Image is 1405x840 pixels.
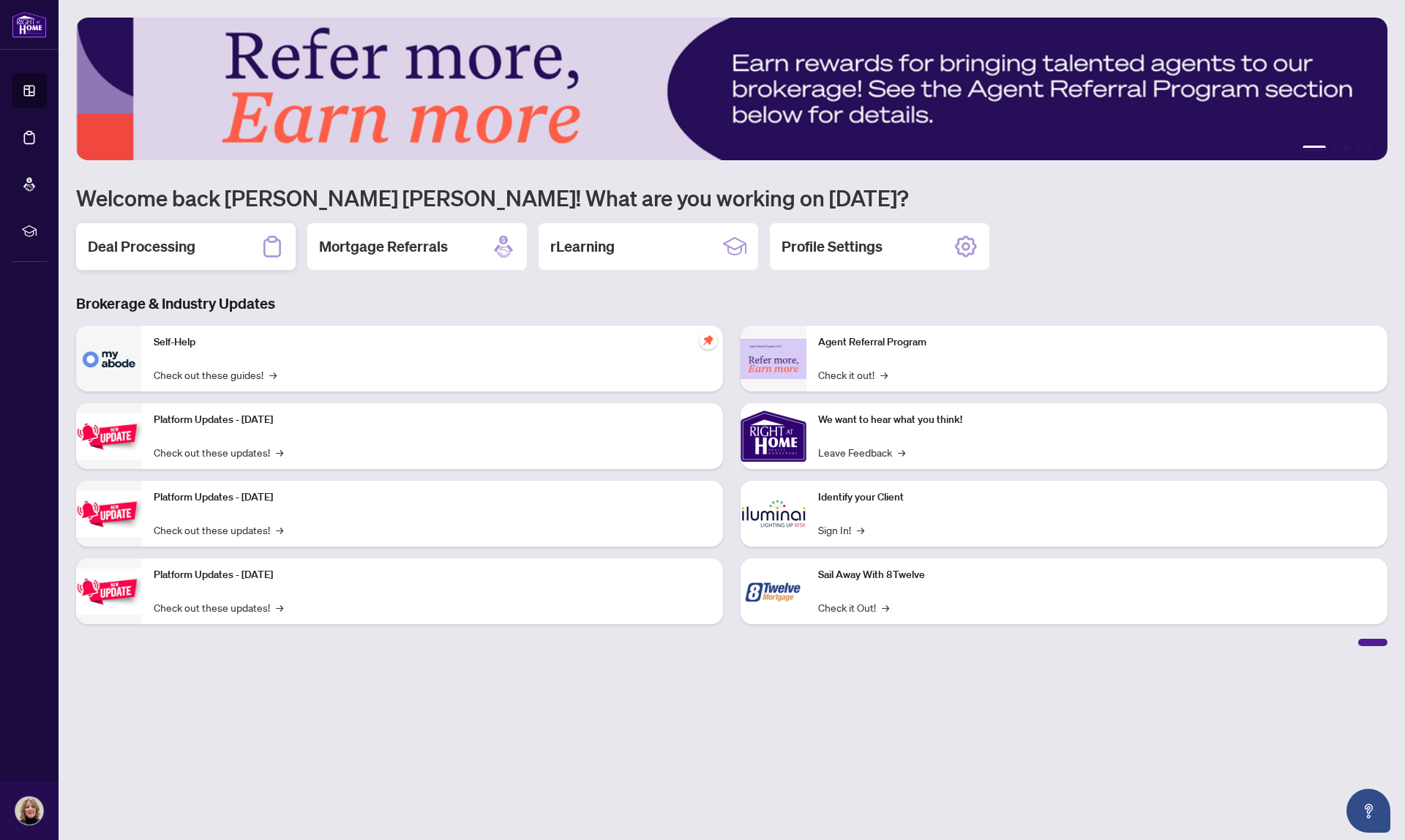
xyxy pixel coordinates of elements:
img: Self-Help [76,326,142,391]
p: Self-Help [154,334,711,350]
img: Sail Away With 8Twelve [741,558,806,624]
span: → [276,522,283,538]
p: Identify your Client [818,490,1376,506]
a: Check it out!→ [818,367,888,383]
a: Check out these updates!→ [154,522,283,538]
h2: Mortgage Referrals [319,236,448,257]
img: Identify your Client [741,481,806,547]
img: We want to hear what you think! [741,403,806,469]
a: Check out these updates!→ [154,444,283,460]
img: Platform Updates - June 23, 2025 [76,569,142,615]
a: Check out these updates!→ [154,599,283,615]
h2: Deal Processing [88,236,195,257]
button: 3 [1344,146,1349,151]
span: → [276,444,283,460]
span: → [276,599,283,615]
span: → [880,367,888,383]
img: Profile Icon [15,797,43,825]
button: 2 [1332,146,1338,151]
a: Check out these guides!→ [154,367,277,383]
p: Platform Updates - [DATE] [154,412,711,428]
p: We want to hear what you think! [818,412,1376,428]
a: Leave Feedback→ [818,444,905,460]
img: Platform Updates - July 8, 2025 [76,491,142,537]
button: 1 [1303,146,1326,151]
p: Sail Away With 8Twelve [818,567,1376,583]
span: → [857,522,864,538]
span: → [898,444,905,460]
img: logo [12,11,47,38]
a: Check it Out!→ [818,599,889,615]
h3: Brokerage & Industry Updates [76,293,1387,314]
button: 5 [1367,146,1373,151]
h1: Welcome back [PERSON_NAME] [PERSON_NAME]! What are you working on [DATE]? [76,184,1387,211]
img: Slide 0 [76,18,1387,160]
img: Platform Updates - July 21, 2025 [76,413,142,460]
p: Platform Updates - [DATE] [154,567,711,583]
span: → [269,367,277,383]
h2: Profile Settings [782,236,883,257]
button: Open asap [1346,789,1390,833]
p: Agent Referral Program [818,334,1376,350]
a: Sign In!→ [818,522,864,538]
span: pushpin [700,331,717,349]
button: 4 [1355,146,1361,151]
h2: rLearning [550,236,615,257]
span: → [882,599,889,615]
img: Agent Referral Program [741,339,806,379]
p: Platform Updates - [DATE] [154,490,711,506]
